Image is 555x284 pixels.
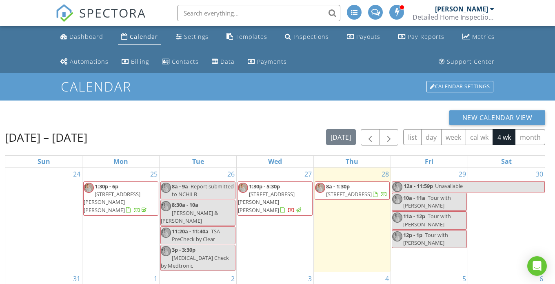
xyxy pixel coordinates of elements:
span: [STREET_ADDRESS][PERSON_NAME][PERSON_NAME] [84,190,140,213]
span: TSA PreCheck by Clear [172,228,220,243]
a: Templates [223,29,271,45]
div: Automations [70,58,109,65]
button: [DATE] [326,129,356,145]
a: SPECTORA [55,11,146,28]
span: Tour with [PERSON_NAME] [403,194,451,209]
img: eric_hero.jpg [238,183,248,193]
td: Go to August 25, 2025 [82,168,160,272]
span: 1:30p - 5:30p [249,183,280,190]
img: eric_hero.jpg [392,231,402,242]
div: Detailed Home Inspections Inc. [413,13,494,21]
td: Go to August 26, 2025 [160,168,237,272]
button: 4 wk [493,129,515,145]
a: Dashboard [57,29,107,45]
a: Monday [112,156,130,167]
span: [STREET_ADDRESS][PERSON_NAME][PERSON_NAME] [238,190,295,213]
input: Search everything... [177,5,340,21]
a: Friday [423,156,435,167]
div: Contacts [172,58,199,65]
a: Settings [173,29,212,45]
button: Next [380,129,399,146]
div: Dashboard [69,33,103,40]
td: Go to August 30, 2025 [468,168,545,272]
div: Billing [131,58,149,65]
button: week [441,129,466,145]
a: Tuesday [191,156,206,167]
img: eric_hero.jpg [392,182,402,192]
a: Sunday [36,156,52,167]
span: 8a - 9a [172,183,188,190]
span: Tour with [PERSON_NAME] [403,231,448,246]
a: Go to August 30, 2025 [534,168,545,181]
div: Support Center [447,58,495,65]
a: 1:30p - 6p [STREET_ADDRESS][PERSON_NAME][PERSON_NAME] [84,183,148,214]
a: Thursday [344,156,360,167]
a: Calendar Settings [426,80,494,93]
img: The Best Home Inspection Software - Spectora [55,4,73,22]
a: 8a - 1:30p [STREET_ADDRESS] [315,181,390,200]
a: Data [209,54,238,69]
h1: Calendar [61,79,494,94]
span: 3p - 3:30p [172,246,195,253]
a: Wednesday [266,156,284,167]
div: Calendar [130,33,158,40]
img: eric_hero.jpg [161,183,171,193]
a: Go to August 27, 2025 [303,168,313,181]
a: Go to August 28, 2025 [380,168,391,181]
span: [PERSON_NAME] & [PERSON_NAME] [161,209,218,224]
span: 11:20a - 11:40a [172,228,209,235]
button: Previous [361,129,380,146]
h2: [DATE] – [DATE] [5,129,87,145]
img: eric_hero.jpg [161,228,171,238]
span: 8:30a - 10a [172,201,198,208]
div: Inspections [293,33,329,40]
a: Calendar [118,29,161,45]
a: Go to August 24, 2025 [71,168,82,181]
div: Templates [235,33,267,40]
img: eric_hero.jpg [161,246,171,256]
a: Support Center [435,54,498,69]
span: 10a - 11a [403,194,425,201]
span: [STREET_ADDRESS] [326,190,372,198]
button: list [403,129,422,145]
div: Data [220,58,235,65]
span: Report submitted to NCHILB [172,183,234,198]
a: Go to August 26, 2025 [226,168,236,181]
img: eric_hero.jpg [84,183,94,193]
img: eric_hero.jpg [161,201,171,211]
span: 11a - 12p [403,212,425,220]
a: 1:30p - 5:30p [STREET_ADDRESS][PERSON_NAME][PERSON_NAME] [238,181,313,216]
button: cal wk [466,129,493,145]
a: Inspections [282,29,332,45]
a: Saturday [499,156,513,167]
a: 1:30p - 6p [STREET_ADDRESS][PERSON_NAME][PERSON_NAME] [83,181,158,216]
span: Tour with [PERSON_NAME] [403,212,451,228]
a: Metrics [459,29,498,45]
td: Go to August 24, 2025 [5,168,82,272]
span: 12p - 1p [403,231,422,239]
img: eric_hero.jpg [392,212,402,223]
span: 8a - 1:30p [326,183,350,190]
button: month [515,129,545,145]
div: Payments [257,58,287,65]
div: Pay Reports [408,33,444,40]
button: day [421,129,442,145]
td: Go to August 27, 2025 [237,168,314,272]
a: Payments [244,54,290,69]
span: [MEDICAL_DATA] Check by Medtronic [161,254,229,269]
a: Automations (Advanced) [57,54,112,69]
a: 8a - 1:30p [STREET_ADDRESS] [326,183,387,198]
a: Go to August 29, 2025 [457,168,468,181]
td: Go to August 28, 2025 [313,168,391,272]
a: Go to August 25, 2025 [149,168,159,181]
a: Pay Reports [395,29,448,45]
img: eric_hero.jpg [392,194,402,204]
span: 12a - 11:59p [403,182,433,192]
a: Billing [118,54,152,69]
span: 1:30p - 6p [95,183,118,190]
span: SPECTORA [79,4,146,21]
a: 1:30p - 5:30p [STREET_ADDRESS][PERSON_NAME][PERSON_NAME] [238,183,302,214]
td: Go to August 29, 2025 [391,168,468,272]
a: Contacts [159,54,202,69]
a: Payouts [344,29,384,45]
